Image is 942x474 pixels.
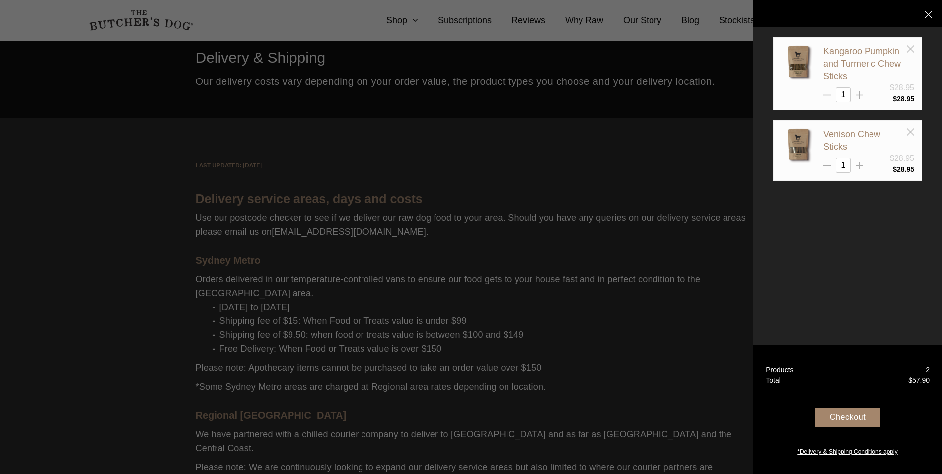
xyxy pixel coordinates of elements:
[908,376,930,384] bdi: 57.90
[815,408,880,427] div: Checkout
[890,153,914,164] div: $28.95
[766,365,793,375] div: Products
[781,128,816,163] img: Venison Chew Sticks
[893,165,897,173] span: $
[753,345,942,474] a: Products 2 Total $57.90 Checkout
[823,46,901,81] a: Kangaroo Pumpkin and Turmeric Chew Sticks
[781,45,816,80] img: Kangaroo Pumpkin and Turmeric Chew Sticks
[823,129,880,152] a: Venison Chew Sticks
[893,95,897,103] span: $
[753,445,942,456] a: *Delivery & Shipping Conditions apply
[893,165,914,173] bdi: 28.95
[926,365,930,375] div: 2
[893,95,914,103] bdi: 28.95
[890,82,914,94] div: $28.95
[766,375,781,386] div: Total
[908,376,912,384] span: $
